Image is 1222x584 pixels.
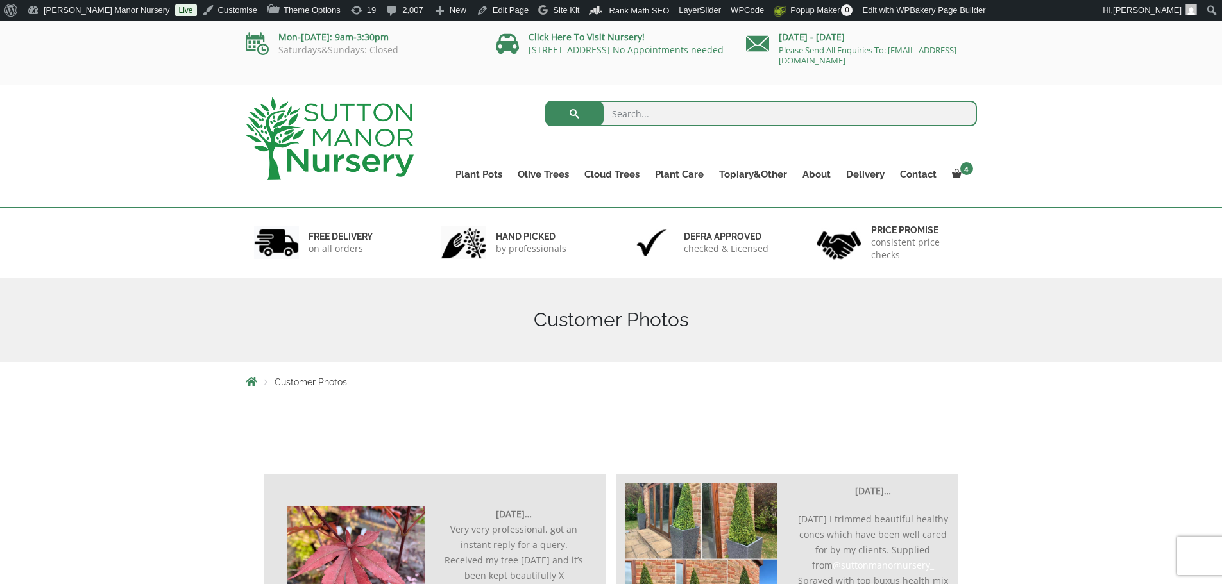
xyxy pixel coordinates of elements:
img: 2.jpg [441,226,486,259]
span: Site Kit [553,5,579,15]
span: Customer Photos [275,377,347,387]
img: logo [246,97,414,180]
h6: Defra approved [684,231,768,242]
a: Click Here To Visit Nursery! [529,31,645,43]
span: 0 [841,4,853,16]
a: [STREET_ADDRESS] No Appointments needed [529,44,724,56]
h6: FREE DELIVERY [309,231,373,242]
p: on all orders [309,242,373,255]
p: Saturdays&Sundays: Closed [246,45,477,55]
a: Cloud Trees [577,165,647,183]
h1: Customer Photos [246,308,977,331]
img: 4.jpg [817,223,861,262]
a: About [795,165,838,183]
a: Plant Care [647,165,711,183]
a: Live [175,4,197,16]
nav: Breadcrumbs [246,376,977,387]
span: [PERSON_NAME] [1113,5,1182,15]
a: @suttonmanornursery_ [833,559,934,571]
a: 4 [944,165,977,183]
h6: hand picked [496,231,566,242]
img: 3.jpg [629,226,674,259]
p: consistent price checks [871,236,969,262]
a: Delivery [838,165,892,183]
p: Mon-[DATE]: 9am-3:30pm [246,29,477,45]
p: [DATE] - [DATE] [746,29,977,45]
a: Olive Trees [510,165,577,183]
p: checked & Licensed [684,242,768,255]
input: Search... [545,101,977,126]
div: [DATE] I trimmed beautiful healthy cones which have been well cared for by my clients. Supplied from [797,512,949,573]
span: Rank Math SEO [609,6,669,15]
span: 4 [960,162,973,175]
a: Please Send All Enquiries To: [EMAIL_ADDRESS][DOMAIN_NAME] [779,44,956,66]
a: Contact [892,165,944,183]
strong: [DATE]… [855,485,891,497]
b: [DATE]… [496,508,532,520]
a: Topiary&Other [711,165,795,183]
p: by professionals [496,242,566,255]
img: 1.jpg [254,226,299,259]
h6: Price promise [871,224,969,236]
span: Very very professional, got an instant reply for a query. [450,523,577,551]
span: Received my tree [DATE] and it’s been kept beautifully X [445,554,583,581]
a: Plant Pots [448,165,510,183]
